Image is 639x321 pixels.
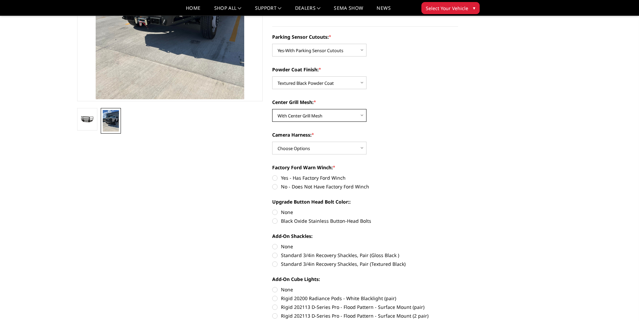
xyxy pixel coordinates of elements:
label: Standard 3/4in Recovery Shackles, Pair (Textured Black) [272,260,458,267]
label: Rigid 20200 Radiance Pods - White Blacklight (pair) [272,295,458,302]
span: Select Your Vehicle [426,5,468,12]
img: 2023-2025 Ford F250-350-A2 Series-Extreme Front Bumper (winch mount) [79,116,95,123]
label: Powder Coat Finish: [272,66,458,73]
label: Standard 3/4in Recovery Shackles, Pair (Gloss Black ) [272,252,458,259]
span: ▾ [473,4,475,11]
label: Rigid 202113 D-Series Pro - Flood Pattern - Surface Mount (pair) [272,304,458,311]
button: Select Your Vehicle [421,2,480,14]
label: None [272,286,458,293]
a: Dealers [295,6,321,15]
a: SEMA Show [334,6,363,15]
label: Camera Harness: [272,131,458,138]
label: Add-On Cube Lights: [272,276,458,283]
label: Upgrade Button Head Bolt Color:: [272,198,458,205]
a: Home [186,6,200,15]
label: Yes - Has Factory Ford Winch [272,174,458,181]
a: shop all [214,6,242,15]
img: 2023-2025 Ford F250-350-A2 Series-Extreme Front Bumper (winch mount) [103,110,119,132]
a: Support [255,6,282,15]
label: Add-On Shackles: [272,233,458,240]
label: Factory Ford Warn Winch: [272,164,458,171]
label: Parking Sensor Cutouts: [272,33,458,40]
iframe: Chat Widget [605,289,639,321]
label: No - Does Not Have Factory Ford Winch [272,183,458,190]
label: Black Oxide Stainless Button-Head Bolts [272,217,458,224]
a: News [377,6,390,15]
label: Rigid 202113 D-Series Pro - Flood Pattern - Surface Mount (2 pair) [272,312,458,319]
label: Center Grill Mesh: [272,99,458,106]
label: None [272,209,458,216]
label: None [272,243,458,250]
